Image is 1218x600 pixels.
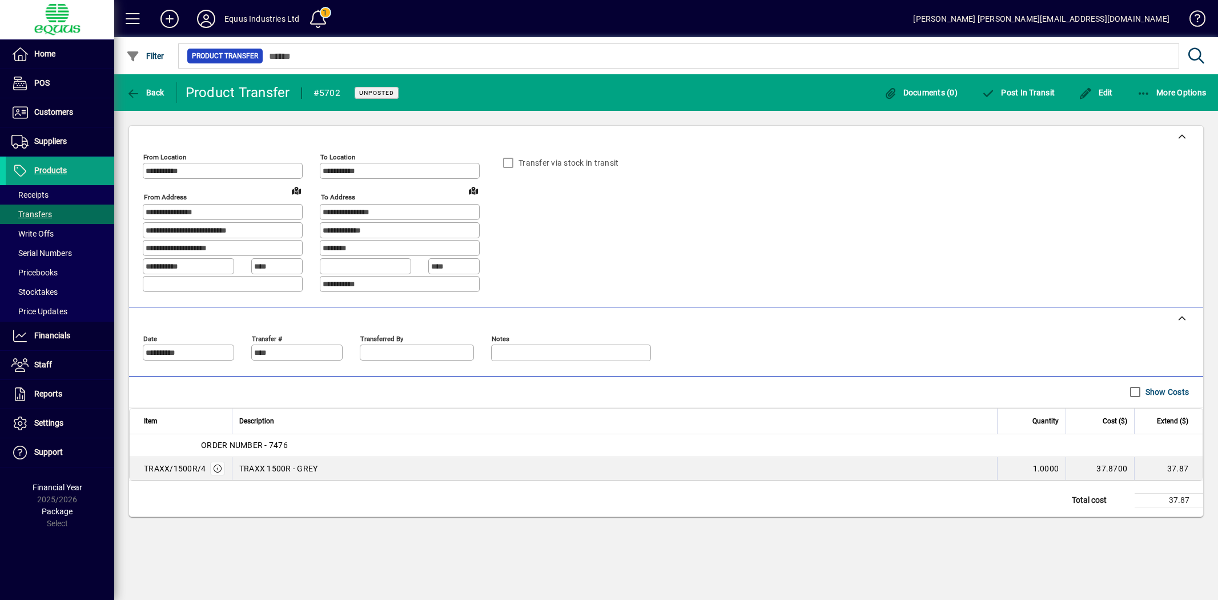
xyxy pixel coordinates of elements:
[464,181,483,199] a: View on map
[252,334,282,342] mat-label: Transfer #
[359,89,394,97] span: Unposted
[144,463,206,474] div: TRAXX/1500R/4
[997,457,1066,480] td: 1.0000
[1181,2,1204,39] a: Knowledge Base
[34,78,50,87] span: POS
[6,263,114,282] a: Pricebooks
[34,418,63,427] span: Settings
[114,82,177,103] app-page-header-button: Back
[6,380,114,409] a: Reports
[123,82,167,103] button: Back
[11,249,72,258] span: Serial Numbers
[6,185,114,205] a: Receipts
[143,334,157,342] mat-label: Date
[360,334,403,342] mat-label: Transferred by
[11,268,58,277] span: Pricebooks
[1066,493,1135,507] td: Total cost
[6,205,114,224] a: Transfers
[239,463,318,474] span: TRAXX 1500R - GREY
[492,334,509,342] mat-label: Notes
[11,190,49,199] span: Receipts
[42,507,73,516] span: Package
[34,331,70,340] span: Financials
[143,153,186,161] mat-label: From location
[6,40,114,69] a: Home
[913,10,1169,28] div: [PERSON_NAME] [PERSON_NAME][EMAIL_ADDRESS][DOMAIN_NAME]
[186,83,290,102] div: Product Transfer
[34,107,73,117] span: Customers
[126,88,164,97] span: Back
[6,438,114,467] a: Support
[287,181,305,199] a: View on map
[130,439,1203,451] div: ORDER NUMBER - 7476
[34,360,52,369] span: Staff
[1079,88,1113,97] span: Edit
[1134,82,1209,103] button: More Options
[1157,415,1188,427] span: Extend ($)
[1143,386,1189,398] label: Show Costs
[11,210,52,219] span: Transfers
[34,49,55,58] span: Home
[6,302,114,321] a: Price Updates
[6,409,114,438] a: Settings
[6,127,114,156] a: Suppliers
[239,415,274,427] span: Description
[34,389,62,398] span: Reports
[313,84,340,102] div: #5702
[11,287,58,297] span: Stocktakes
[6,351,114,379] a: Staff
[6,69,114,98] a: POS
[6,282,114,302] a: Stocktakes
[6,243,114,263] a: Serial Numbers
[34,137,67,146] span: Suppliers
[126,51,164,61] span: Filter
[224,10,300,28] div: Equus Industries Ltd
[6,224,114,243] a: Write Offs
[151,9,188,29] button: Add
[1135,493,1203,507] td: 37.87
[1032,415,1059,427] span: Quantity
[881,82,960,103] button: Documents (0)
[883,88,958,97] span: Documents (0)
[1076,82,1116,103] button: Edit
[192,50,258,62] span: Product Transfer
[982,88,1055,97] span: Post In Transit
[1137,88,1207,97] span: More Options
[11,229,54,238] span: Write Offs
[6,322,114,350] a: Financials
[188,9,224,29] button: Profile
[11,307,67,316] span: Price Updates
[320,153,355,161] mat-label: To location
[33,483,82,492] span: Financial Year
[144,415,158,427] span: Item
[1066,457,1134,480] td: 37.8700
[1103,415,1127,427] span: Cost ($)
[123,46,167,66] button: Filter
[1134,457,1203,480] td: 37.87
[34,166,67,175] span: Products
[34,447,63,457] span: Support
[979,82,1058,103] button: Post In Transit
[6,98,114,127] a: Customers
